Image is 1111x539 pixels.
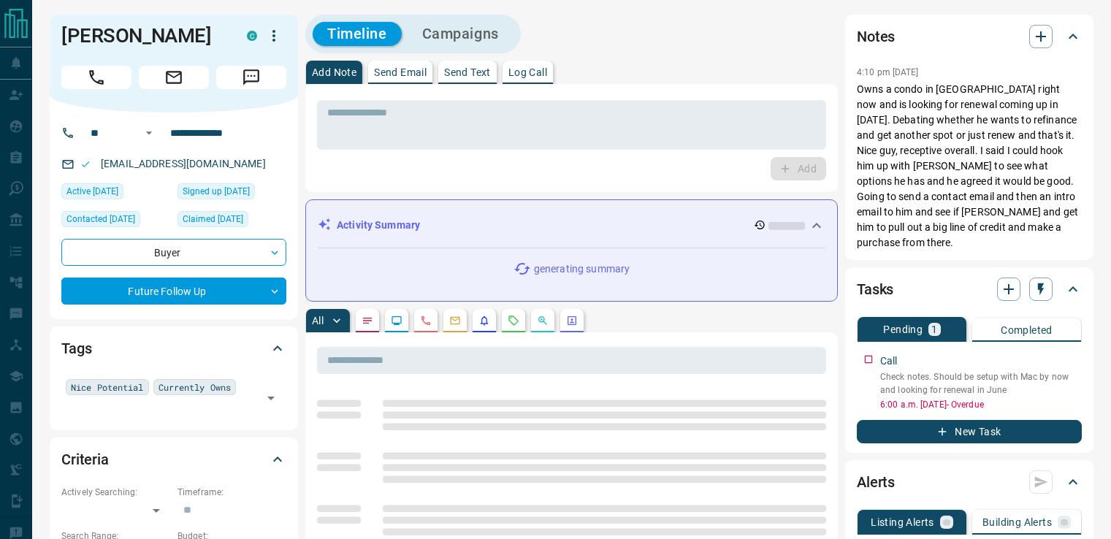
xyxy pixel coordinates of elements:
[534,261,630,277] p: generating summary
[391,315,402,326] svg: Lead Browsing Activity
[857,19,1082,54] div: Notes
[61,486,170,499] p: Actively Searching:
[66,184,118,199] span: Active [DATE]
[362,315,373,326] svg: Notes
[857,82,1082,251] p: Owns a condo in [GEOGRAPHIC_DATA] right now and is looking for renewal coming up in [DATE]. Debat...
[183,212,243,226] span: Claimed [DATE]
[337,218,420,233] p: Activity Summary
[313,22,402,46] button: Timeline
[508,315,519,326] svg: Requests
[177,211,286,232] div: Tue Jan 28 2025
[880,398,1082,411] p: 6:00 a.m. [DATE] - Overdue
[216,66,286,89] span: Message
[857,278,893,301] h2: Tasks
[537,315,549,326] svg: Opportunities
[247,31,257,41] div: condos.ca
[312,316,324,326] p: All
[66,212,135,226] span: Contacted [DATE]
[177,486,286,499] p: Timeframe:
[857,272,1082,307] div: Tasks
[880,353,898,369] p: Call
[61,448,109,471] h2: Criteria
[449,315,461,326] svg: Emails
[931,324,937,335] p: 1
[420,315,432,326] svg: Calls
[857,420,1082,443] button: New Task
[857,25,895,48] h2: Notes
[880,370,1082,397] p: Check notes. Should be setup with Mac by now and looking for renewal in June
[183,184,250,199] span: Signed up [DATE]
[857,67,919,77] p: 4:10 pm [DATE]
[883,324,923,335] p: Pending
[374,67,427,77] p: Send Email
[61,239,286,266] div: Buyer
[566,315,578,326] svg: Agent Actions
[101,158,266,169] a: [EMAIL_ADDRESS][DOMAIN_NAME]
[159,380,232,394] span: Currently Owns
[61,442,286,477] div: Criteria
[61,183,170,204] div: Sun Jan 26 2025
[61,24,225,47] h1: [PERSON_NAME]
[139,66,209,89] span: Email
[312,67,356,77] p: Add Note
[478,315,490,326] svg: Listing Alerts
[871,517,934,527] p: Listing Alerts
[80,159,91,169] svg: Email Valid
[61,278,286,305] div: Future Follow Up
[61,337,91,360] h2: Tags
[261,388,281,408] button: Open
[71,380,144,394] span: Nice Potential
[140,124,158,142] button: Open
[61,211,170,232] div: Sun Oct 12 2025
[982,517,1052,527] p: Building Alerts
[444,67,491,77] p: Send Text
[508,67,547,77] p: Log Call
[857,470,895,494] h2: Alerts
[318,212,825,239] div: Activity Summary
[857,465,1082,500] div: Alerts
[177,183,286,204] div: Sun Jan 26 2025
[61,331,286,366] div: Tags
[61,66,131,89] span: Call
[1001,325,1053,335] p: Completed
[408,22,513,46] button: Campaigns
